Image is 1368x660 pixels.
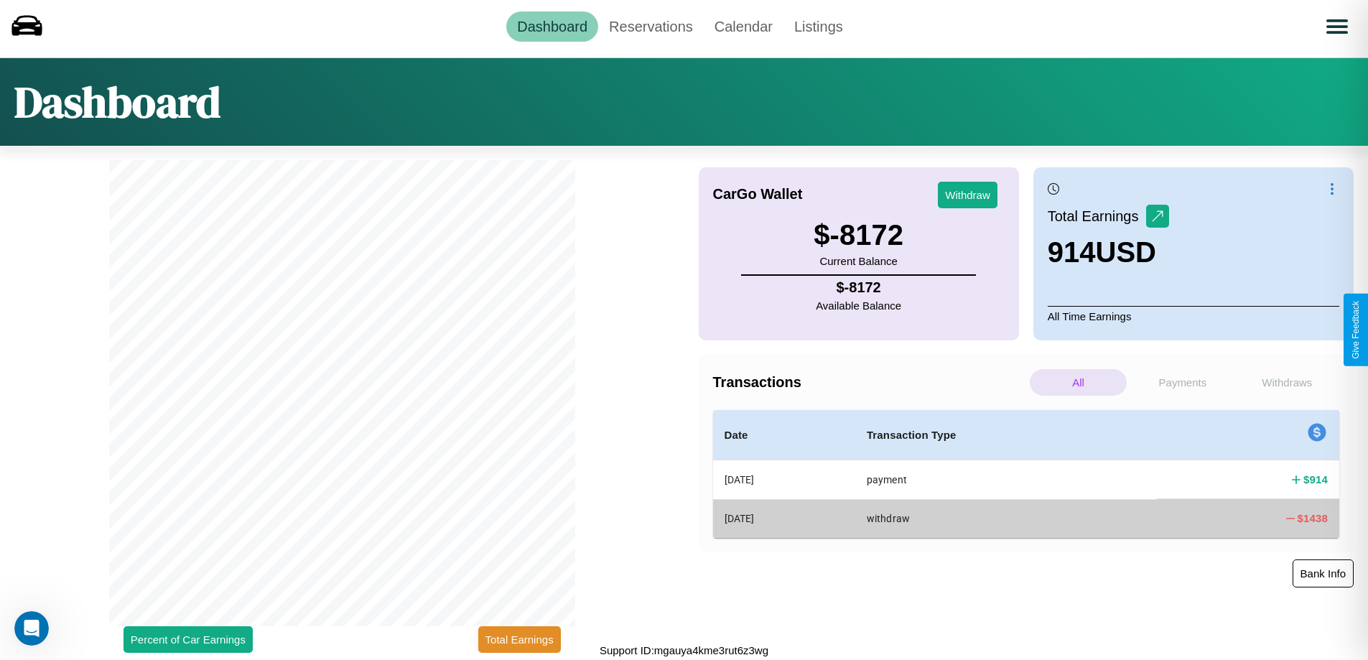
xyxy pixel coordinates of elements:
a: Dashboard [506,11,598,42]
button: Bank Info [1293,559,1354,587]
button: Total Earnings [478,626,561,653]
th: withdraw [855,499,1158,537]
p: Support ID: mgauya4kme3rut6z3wg [600,641,768,660]
button: Withdraw [938,182,997,208]
a: Listings [783,11,854,42]
h3: $ -8172 [814,219,903,251]
h3: 914 USD [1048,236,1169,269]
h4: CarGo Wallet [713,186,803,203]
table: simple table [713,410,1340,538]
p: Withdraws [1239,369,1336,396]
th: [DATE] [713,499,855,537]
button: Percent of Car Earnings [124,626,253,653]
h4: $ 1438 [1298,511,1328,526]
button: Open menu [1317,6,1357,47]
p: All [1030,369,1127,396]
h1: Dashboard [14,73,220,131]
h4: Transactions [713,374,1026,391]
h4: $ 914 [1303,472,1328,487]
h4: Date [725,427,844,444]
p: Available Balance [816,296,901,315]
a: Calendar [704,11,783,42]
h4: Transaction Type [867,427,1146,444]
p: Current Balance [814,251,903,271]
th: [DATE] [713,460,855,500]
p: Total Earnings [1048,203,1146,229]
iframe: Intercom live chat [14,611,49,646]
a: Reservations [598,11,704,42]
p: All Time Earnings [1048,306,1339,326]
div: Give Feedback [1351,301,1361,359]
p: Payments [1134,369,1231,396]
th: payment [855,460,1158,500]
h4: $ -8172 [816,279,901,296]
